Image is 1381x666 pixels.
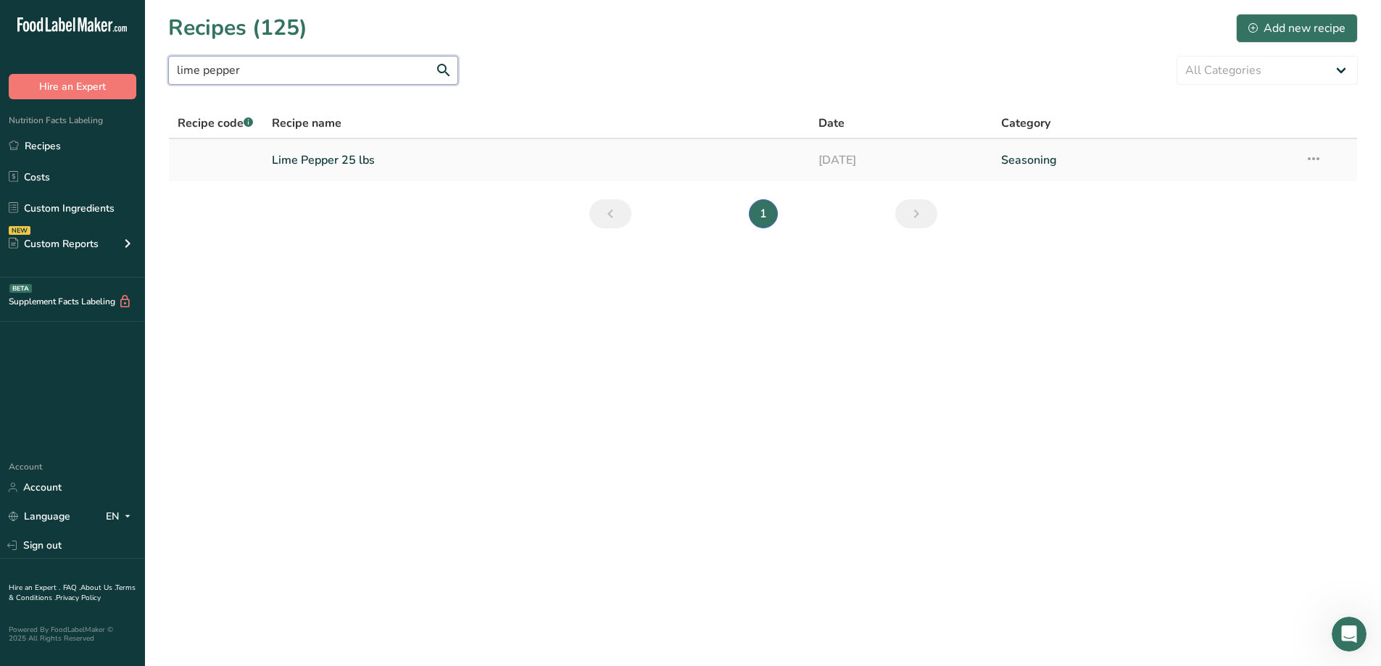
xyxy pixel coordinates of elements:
[30,417,243,447] div: How Subscription Upgrades Work on [DOMAIN_NAME]
[21,307,269,336] button: Search for help
[155,23,184,52] img: Profile image for Rachelle
[30,183,260,198] div: Recent message
[9,504,70,529] a: Language
[65,205,1087,217] span: If it's your own custom ingredient that you added before , you have to mention it in the ingredie...
[21,342,269,384] div: How to Print Your Labels & Choose the Right Printer
[818,145,984,175] a: [DATE]
[30,204,59,233] img: Profile image for Rana
[240,488,268,499] span: News
[9,583,136,603] a: Terms & Conditions .
[9,583,60,593] a: Hire an Expert .
[145,452,217,510] button: Help
[1001,145,1287,175] a: Seasoning
[9,625,136,643] div: Powered By FoodLabelMaker © 2025 All Rights Reserved
[20,488,52,499] span: Home
[9,284,32,293] div: BETA
[21,384,269,411] div: Hire an Expert Services
[168,56,458,85] input: Search for recipe
[30,315,117,330] span: Search for help
[1001,115,1050,132] span: Category
[29,103,261,128] p: Hi [PERSON_NAME]
[9,236,99,251] div: Custom Reports
[183,23,212,52] img: Profile image for Rana
[15,192,275,246] div: Profile image for RanaIf it's your own custom ingredient that you added before , you have to ment...
[21,411,269,453] div: How Subscription Upgrades Work on [DOMAIN_NAME]
[84,488,134,499] span: Messages
[106,508,136,525] div: EN
[65,219,149,234] div: [PERSON_NAME]
[9,226,30,235] div: NEW
[589,199,631,228] a: Previous page
[818,115,845,132] span: Date
[29,33,126,46] img: logo
[1248,20,1345,37] div: Add new recipe
[30,266,242,281] div: Send us a message
[272,115,341,132] span: Recipe name
[152,219,199,234] div: • 18h ago
[895,199,937,228] a: Next page
[80,583,115,593] a: About Us .
[29,128,261,152] p: How can we help?
[14,254,275,294] div: Send us a message
[1332,617,1367,652] iframe: Intercom live chat
[30,348,243,378] div: How to Print Your Labels & Choose the Right Printer
[72,452,145,510] button: Messages
[210,23,239,52] img: Profile image for Reem
[9,74,136,99] button: Hire an Expert
[1236,14,1358,43] button: Add new recipe
[30,390,243,405] div: Hire an Expert Services
[170,488,193,499] span: Help
[14,170,275,246] div: Recent messageProfile image for RanaIf it's your own custom ingredient that you added before , yo...
[217,452,290,510] button: News
[63,583,80,593] a: FAQ .
[249,23,275,49] div: Close
[178,115,253,131] span: Recipe code
[56,593,101,603] a: Privacy Policy
[168,12,307,44] h1: Recipes (125)
[272,145,802,175] a: Lime Pepper 25 lbs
